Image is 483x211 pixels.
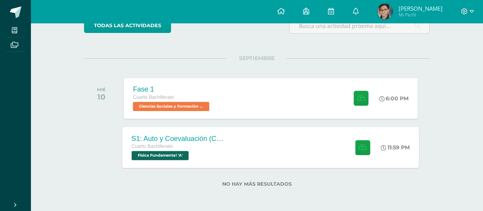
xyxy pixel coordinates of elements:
[132,134,224,142] div: S1: Auto y Coevaluación (Conceptos básicos)
[289,18,429,33] input: Busca una actividad próxima aquí...
[133,85,211,93] div: Fase 1
[84,181,430,187] label: No hay más resultados
[97,87,106,92] div: MIÉ
[381,144,410,151] div: 11:59 PM
[398,11,442,18] span: Mi Perfil
[379,95,409,102] div: 6:00 PM
[398,5,442,12] span: [PERSON_NAME]
[132,144,173,149] span: Cuarto Bachillerato
[84,18,171,33] a: todas las Actividades
[132,151,189,160] span: Física Fundamental 'A'
[97,92,106,101] div: 10
[377,4,393,19] img: 3bba886a9c75063d96c5e58f8e6632be.png
[227,55,287,62] span: SEPTIEMBRE
[133,102,209,111] span: Ciencias Sociales y Formación Ciudadana 'A'
[133,95,174,100] span: Cuarto Bachillerato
